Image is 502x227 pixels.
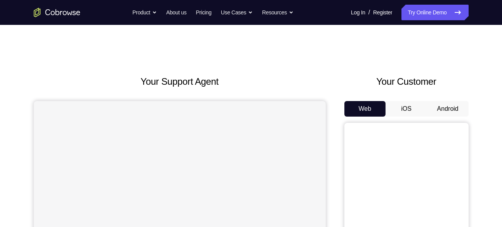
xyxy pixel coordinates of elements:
[344,101,386,117] button: Web
[262,5,294,20] button: Resources
[351,5,365,20] a: Log In
[401,5,468,20] a: Try Online Demo
[34,8,80,17] a: Go to the home page
[221,5,253,20] button: Use Cases
[34,75,326,89] h2: Your Support Agent
[427,101,469,117] button: Android
[373,5,392,20] a: Register
[196,5,211,20] a: Pricing
[368,8,370,17] span: /
[166,5,186,20] a: About us
[386,101,427,117] button: iOS
[344,75,469,89] h2: Your Customer
[132,5,157,20] button: Product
